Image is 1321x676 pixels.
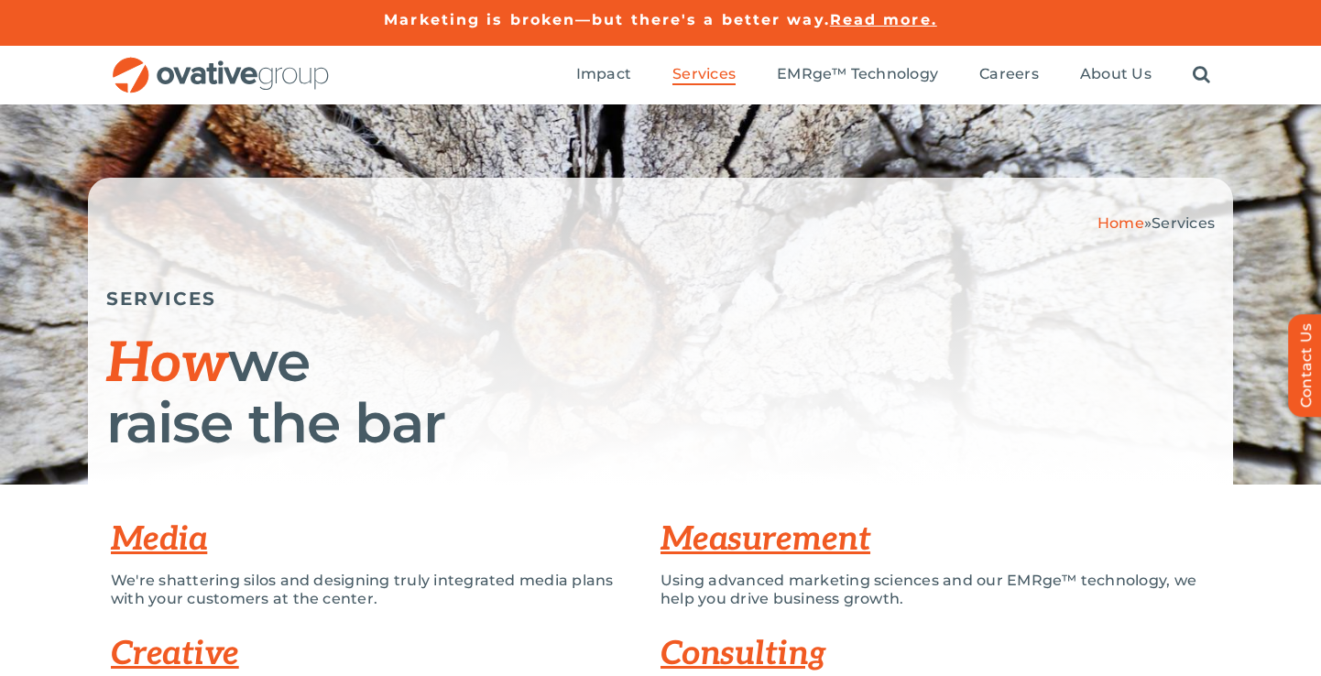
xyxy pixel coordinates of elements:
[979,65,1039,83] span: Careers
[1080,65,1152,83] span: About Us
[111,634,239,674] a: Creative
[576,65,631,83] span: Impact
[576,65,631,85] a: Impact
[672,65,736,83] span: Services
[111,519,207,560] a: Media
[1080,65,1152,85] a: About Us
[777,65,938,83] span: EMRge™ Technology
[830,11,937,28] a: Read more.
[1097,214,1215,232] span: »
[660,572,1210,608] p: Using advanced marketing sciences and our EMRge™ technology, we help you drive business growth.
[106,332,228,398] span: How
[384,11,830,28] a: Marketing is broken—but there's a better way.
[672,65,736,85] a: Services
[1097,214,1144,232] a: Home
[111,572,633,608] p: We're shattering silos and designing truly integrated media plans with your customers at the center.
[576,46,1210,104] nav: Menu
[979,65,1039,85] a: Careers
[1152,214,1215,232] span: Services
[106,333,1215,452] h1: we raise the bar
[106,288,1215,310] h5: SERVICES
[660,634,826,674] a: Consulting
[660,519,870,560] a: Measurement
[777,65,938,85] a: EMRge™ Technology
[1193,65,1210,85] a: Search
[111,55,331,72] a: OG_Full_horizontal_RGB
